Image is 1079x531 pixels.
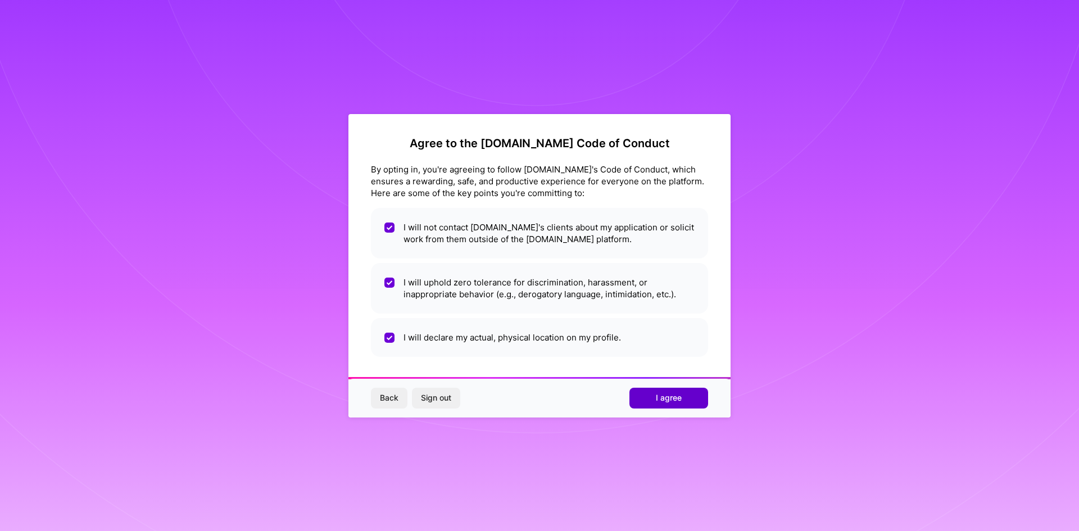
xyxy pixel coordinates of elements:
button: Sign out [412,388,460,408]
span: Sign out [421,392,451,403]
div: By opting in, you're agreeing to follow [DOMAIN_NAME]'s Code of Conduct, which ensures a rewardin... [371,164,708,199]
h2: Agree to the [DOMAIN_NAME] Code of Conduct [371,137,708,150]
span: Back [380,392,398,403]
button: Back [371,388,407,408]
li: I will not contact [DOMAIN_NAME]'s clients about my application or solicit work from them outside... [371,208,708,258]
span: I agree [656,392,682,403]
button: I agree [629,388,708,408]
li: I will uphold zero tolerance for discrimination, harassment, or inappropriate behavior (e.g., der... [371,263,708,314]
li: I will declare my actual, physical location on my profile. [371,318,708,357]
